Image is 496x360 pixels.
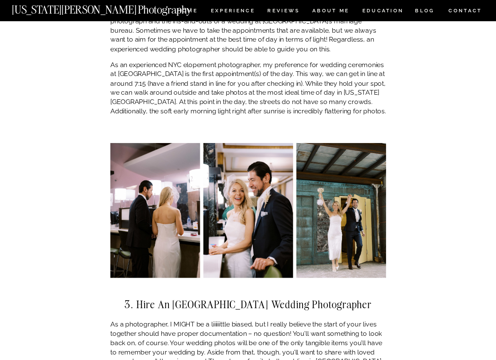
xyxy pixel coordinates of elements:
a: ABOUT ME [312,8,350,15]
a: Experience [211,8,254,15]
a: [US_STATE][PERSON_NAME] Photography [12,4,219,11]
a: REVIEWS [267,8,298,15]
a: CONTACT [448,6,482,15]
img: NYC City hall wedding photographer [203,143,293,278]
h2: 3. Hire an [GEOGRAPHIC_DATA] Wedding Photographer [110,298,386,310]
img: NYC City hall wedding photographer [296,143,386,278]
a: EDUCATION [361,8,404,15]
a: HOME [176,8,199,15]
img: Couple getting registered for their NYC City hall wedding [110,143,200,278]
p: As an experienced NYC elopement photographer, my preference for wedding ceremonies at [GEOGRAPHIC... [110,60,386,116]
a: BLOG [415,8,435,15]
